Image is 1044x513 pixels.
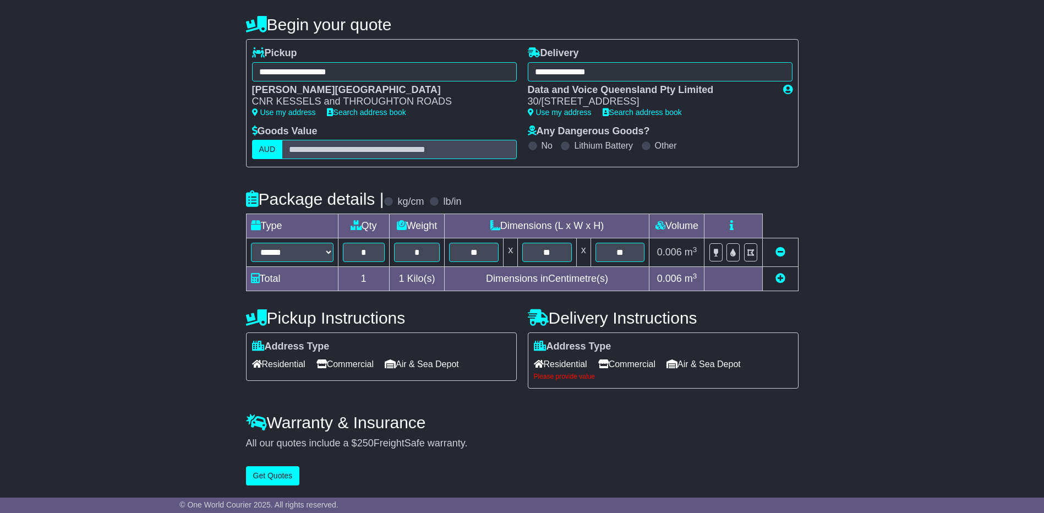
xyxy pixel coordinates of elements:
[327,108,406,117] a: Search address book
[252,47,297,59] label: Pickup
[246,267,338,291] td: Total
[574,140,633,151] label: Lithium Battery
[246,413,799,432] h4: Warranty & Insurance
[246,190,384,208] h4: Package details |
[246,438,799,450] div: All our quotes include a $ FreightSafe warranty.
[576,238,591,267] td: x
[246,15,799,34] h4: Begin your quote
[252,108,316,117] a: Use my address
[252,341,330,353] label: Address Type
[666,356,741,373] span: Air & Sea Depot
[528,96,772,108] div: 30/[STREET_ADDRESS]
[246,466,300,485] button: Get Quotes
[657,247,682,258] span: 0.006
[389,214,445,238] td: Weight
[338,214,389,238] td: Qty
[338,267,389,291] td: 1
[443,196,461,208] label: lb/in
[252,356,305,373] span: Residential
[528,84,772,96] div: Data and Voice Queensland Pty Limited
[445,214,649,238] td: Dimensions (L x W x H)
[504,238,518,267] td: x
[179,500,338,509] span: © One World Courier 2025. All rights reserved.
[685,247,697,258] span: m
[775,273,785,284] a: Add new item
[775,247,785,258] a: Remove this item
[598,356,655,373] span: Commercial
[528,125,650,138] label: Any Dangerous Goods?
[603,108,682,117] a: Search address book
[316,356,374,373] span: Commercial
[252,96,506,108] div: CNR KESSELS and THROUGHTON ROADS
[657,273,682,284] span: 0.006
[397,196,424,208] label: kg/cm
[252,140,283,159] label: AUD
[252,84,506,96] div: [PERSON_NAME][GEOGRAPHIC_DATA]
[685,273,697,284] span: m
[528,108,592,117] a: Use my address
[534,341,611,353] label: Address Type
[693,272,697,280] sup: 3
[246,309,517,327] h4: Pickup Instructions
[528,47,579,59] label: Delivery
[246,214,338,238] td: Type
[528,309,799,327] h4: Delivery Instructions
[389,267,445,291] td: Kilo(s)
[693,245,697,254] sup: 3
[252,125,318,138] label: Goods Value
[534,373,792,380] div: Please provide value
[534,356,587,373] span: Residential
[385,356,459,373] span: Air & Sea Depot
[542,140,553,151] label: No
[655,140,677,151] label: Other
[649,214,704,238] td: Volume
[357,438,374,449] span: 250
[398,273,404,284] span: 1
[445,267,649,291] td: Dimensions in Centimetre(s)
